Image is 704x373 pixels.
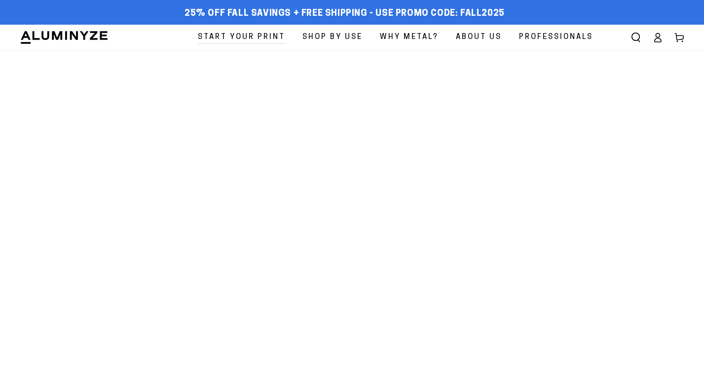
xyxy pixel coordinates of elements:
span: Start Your Print [198,31,285,44]
summary: Search our site [625,27,647,48]
span: Why Metal? [380,31,439,44]
a: Why Metal? [372,25,446,50]
span: 25% off FALL Savings + Free Shipping - Use Promo Code: FALL2025 [185,8,505,19]
a: Shop By Use [295,25,370,50]
span: Professionals [519,31,593,44]
span: Shop By Use [302,31,363,44]
a: Professionals [512,25,600,50]
span: About Us [456,31,502,44]
img: Aluminyze [20,30,109,45]
a: Start Your Print [190,25,293,50]
a: About Us [448,25,509,50]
